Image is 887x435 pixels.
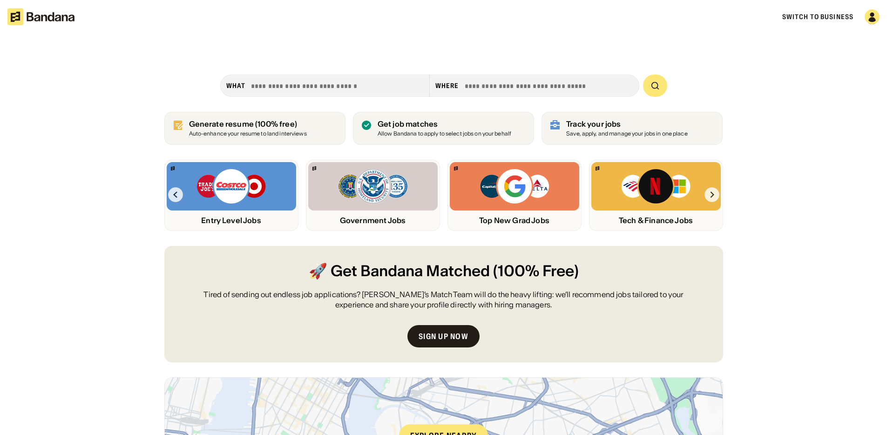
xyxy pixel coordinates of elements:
div: Auto-enhance your resume to land interviews [189,131,307,137]
div: Top New Grad Jobs [450,216,579,225]
img: Bandana logo [596,166,599,170]
div: Where [435,82,459,90]
a: Generate resume (100% free)Auto-enhance your resume to land interviews [164,112,345,145]
a: Track your jobs Save, apply, and manage your jobs in one place [542,112,723,145]
img: Bandana logo [454,166,458,170]
img: Bandana logotype [7,8,74,25]
span: (100% Free) [493,261,579,282]
a: Bandana logoFBI, DHS, MWRD logosGovernment Jobs [306,160,440,231]
a: Bandana logoCapital One, Google, Delta logosTop New Grad Jobs [447,160,582,231]
div: Save, apply, and manage your jobs in one place [566,131,688,137]
div: Government Jobs [308,216,438,225]
div: Entry Level Jobs [167,216,296,225]
div: Track your jobs [566,120,688,129]
img: Trader Joe’s, Costco, Target logos [196,168,267,205]
div: what [226,82,245,90]
a: Bandana logoTrader Joe’s, Costco, Target logosEntry Level Jobs [164,160,298,231]
img: Bandana logo [312,166,316,170]
a: Sign up now [407,325,480,347]
div: Get job matches [378,120,511,129]
div: Tech & Finance Jobs [591,216,721,225]
img: Left Arrow [168,187,183,202]
img: Bank of America, Netflix, Microsoft logos [621,168,691,205]
div: Generate resume [189,120,307,129]
img: Bandana logo [171,166,175,170]
div: Tired of sending out endless job applications? [PERSON_NAME]’s Match Team will do the heavy lifti... [187,289,701,310]
a: Switch to Business [782,13,853,21]
img: FBI, DHS, MWRD logos [338,168,408,205]
img: Capital One, Google, Delta logos [479,168,550,205]
span: (100% free) [255,119,297,129]
a: Bandana logoBank of America, Netflix, Microsoft logosTech & Finance Jobs [589,160,723,231]
span: 🚀 Get Bandana Matched [309,261,490,282]
a: Get job matches Allow Bandana to apply to select jobs on your behalf [353,112,534,145]
img: Right Arrow [704,187,719,202]
div: Sign up now [419,333,468,340]
div: Allow Bandana to apply to select jobs on your behalf [378,131,511,137]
